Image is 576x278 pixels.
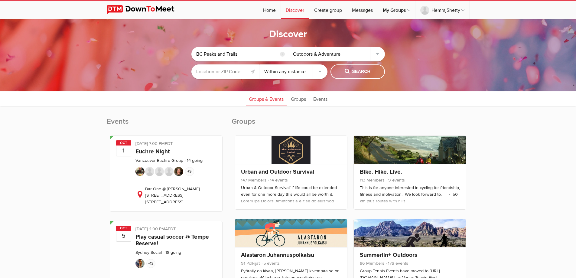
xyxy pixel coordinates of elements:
[281,1,309,19] a: Discover
[165,226,176,231] span: Australia/Sydney
[185,167,194,176] span: +9
[360,251,417,259] a: Summerlin+ Outdoors
[164,167,174,176] img: SusanM
[184,158,203,163] li: 14 going
[360,168,402,175] a: Bike. Hike. Live.
[241,251,314,259] a: Alastaron Juhannuspolkaisu
[268,178,288,183] span: 14 events
[145,186,200,204] span: Bar One @ [PERSON_NAME] [STREET_ADDRESS] [STREET_ADDRESS]
[135,167,145,176] img: Keith Paterson
[116,140,131,146] span: Oct
[288,91,309,106] a: Groups
[386,178,405,183] span: 9 events
[309,1,347,19] a: Create group
[135,226,216,234] div: [DATE] 4:00 PM
[146,259,155,268] span: +13
[241,168,314,175] a: Urban and Outdoor Survival
[145,167,154,176] img: Bell Mundo
[330,64,385,79] button: Search
[378,1,415,19] a: My Groups
[241,178,266,183] span: 147 Members
[415,1,469,19] a: HemrajShetty
[155,167,164,176] img: MetalJeff
[258,1,281,19] a: Home
[116,231,131,241] b: 5
[347,1,378,19] a: Messages
[232,117,470,132] h2: Groups
[163,250,181,255] li: 18 going
[107,117,226,132] h2: Events
[310,91,330,106] a: Events
[116,226,131,231] span: Oct
[191,64,259,79] input: Location or ZIP-Code
[107,5,184,14] img: DownToMeet
[246,91,287,106] a: Groups & Events
[269,28,307,41] h1: Discover
[135,233,209,247] a: Play casual soccer @ Tempe Reserve!
[174,167,183,176] img: Jeff Gard
[288,47,385,61] div: Outdoors & Adventure
[191,47,288,61] input: Search...
[135,250,162,255] a: Sydney Social
[360,261,384,266] span: 86 Members
[135,158,183,163] a: Vancouver Euchre Group
[135,259,145,268] img: Arthur
[360,178,385,183] span: 113 Members
[135,148,170,155] a: Euchre Night
[386,261,408,266] span: 176 events
[116,145,131,156] b: 1
[165,141,173,146] span: America/Vancouver
[345,68,370,75] span: Search
[241,261,260,266] span: 91 Polkijat
[261,261,280,266] span: 5 events
[135,140,216,148] div: [DATE] 7:00 PM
